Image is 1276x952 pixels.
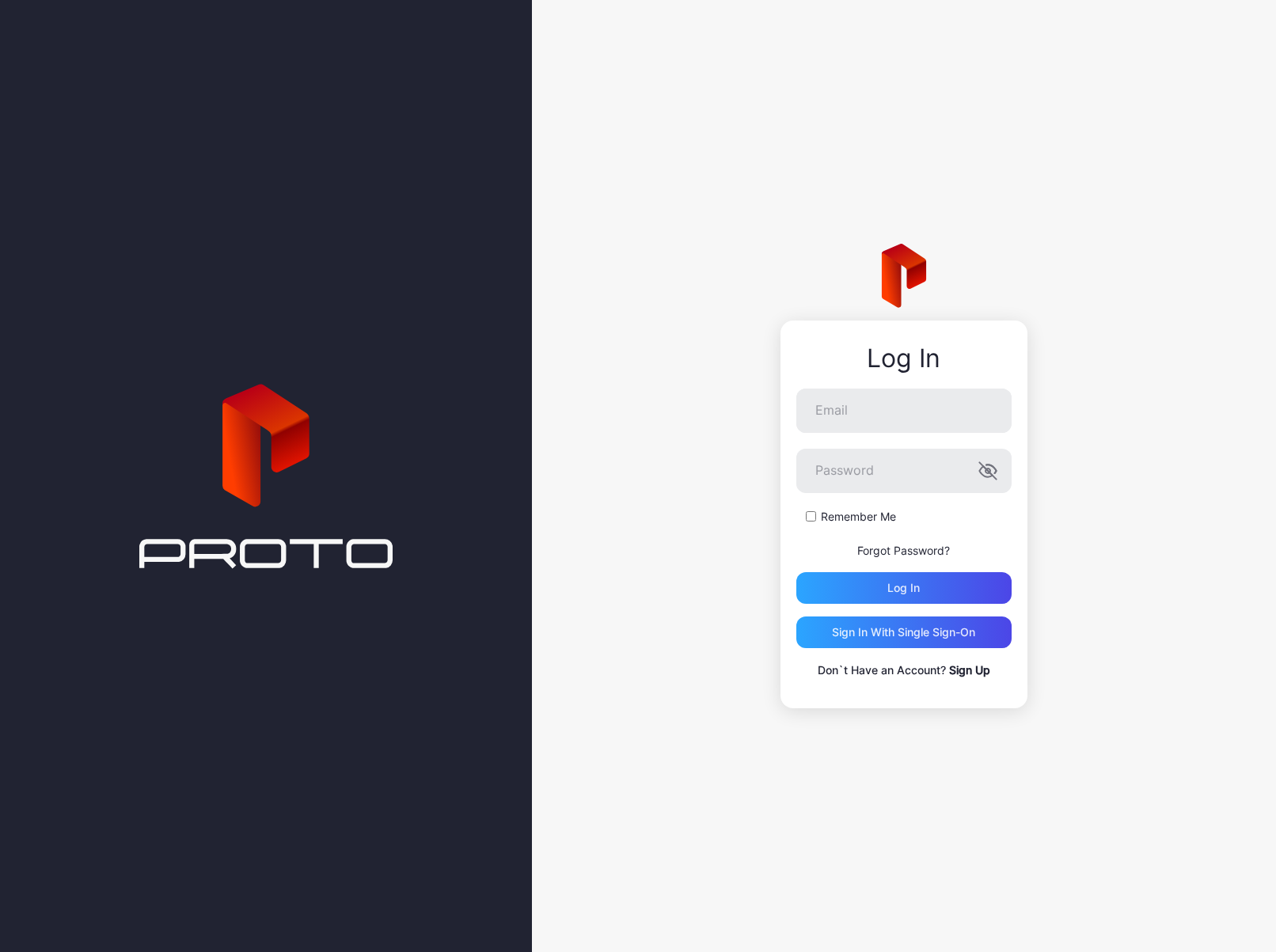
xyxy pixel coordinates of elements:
input: Email [796,389,1012,433]
p: Don`t Have an Account? [796,661,1012,680]
input: Password [796,449,1012,493]
a: Forgot Password? [857,544,950,557]
div: Sign in With Single Sign-On [832,626,975,639]
a: Sign Up [949,663,990,677]
button: Log in [796,572,1012,604]
button: Sign in With Single Sign-On [796,616,1012,648]
button: Password [978,461,997,480]
label: Remember Me [821,509,896,525]
div: Log In [796,344,1012,373]
div: Log in [887,582,920,594]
